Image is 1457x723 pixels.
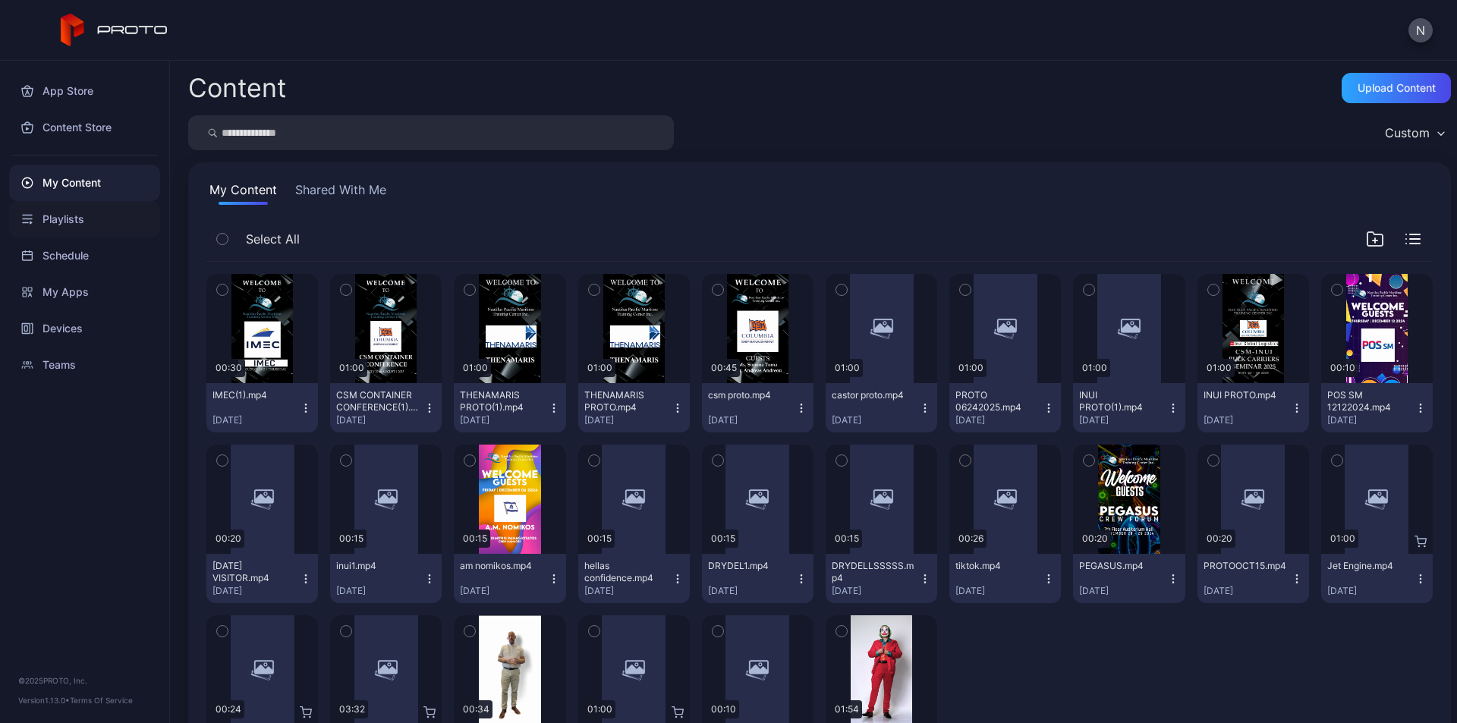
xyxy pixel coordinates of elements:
span: Select All [246,230,300,248]
div: [DATE] [584,414,672,426]
div: hellas confidence.mp4 [584,560,668,584]
div: tiktok.mp4 [955,560,1039,572]
button: CSM CONTAINER CONFERENCE(1).mp4[DATE] [330,383,442,432]
button: DRYDELLSSSSS.mp4[DATE] [826,554,937,603]
button: THENAMARIS PROTO(1).mp4[DATE] [454,383,565,432]
div: PEGASUS.mp4 [1079,560,1163,572]
a: Terms Of Service [70,696,133,705]
div: [DATE] [1204,585,1291,597]
a: App Store [9,73,160,109]
div: Jet Engine.mp4 [1327,560,1411,572]
div: [DATE] [460,414,547,426]
a: Devices [9,310,160,347]
button: IMEC(1).mp4[DATE] [206,383,318,432]
div: [DATE] [212,414,300,426]
div: [DATE] [336,414,423,426]
div: [DATE] [1327,414,1415,426]
div: INUI PROTO(1).mp4 [1079,389,1163,413]
button: INUI PROTO.mp4[DATE] [1197,383,1309,432]
button: inui1.mp4[DATE] [330,554,442,603]
button: PROTO 06242025.mp4[DATE] [949,383,1061,432]
div: DRYDEL1.mp4 [708,560,791,572]
div: [DATE] [584,585,672,597]
button: Jet Engine.mp4[DATE] [1321,554,1433,603]
div: [DATE] [1327,585,1415,597]
button: Upload Content [1342,73,1451,103]
button: THENAMARIS PROTO.mp4[DATE] [578,383,690,432]
div: IMEC(1).mp4 [212,389,296,401]
button: Shared With Me [292,181,389,205]
div: [DATE] [708,585,795,597]
button: csm proto.mp4[DATE] [702,383,813,432]
div: [DATE] [708,414,795,426]
div: [DATE] [955,414,1043,426]
button: INUI PROTO(1).mp4[DATE] [1073,383,1185,432]
div: Custom [1385,125,1430,140]
div: Content [188,75,286,101]
div: INUI PROTO.mp4 [1204,389,1287,401]
div: csm proto.mp4 [708,389,791,401]
div: © 2025 PROTO, Inc. [18,674,151,687]
div: CSM CONTAINER CONFERENCE(1).mp4 [336,389,420,413]
button: DRYDEL1.mp4[DATE] [702,554,813,603]
div: [DATE] [955,585,1043,597]
a: Playlists [9,201,160,237]
a: My Content [9,165,160,201]
div: [DATE] [832,585,919,597]
div: [DATE] [832,414,919,426]
div: THENAMARIS PROTO(1).mp4 [460,389,543,413]
a: Schedule [9,237,160,274]
button: [DATE] VISITOR.mp4[DATE] [206,554,318,603]
div: castor proto.mp4 [832,389,915,401]
div: am nomikos.mp4 [460,560,543,572]
button: tiktok.mp4[DATE] [949,554,1061,603]
button: POS SM 12122024.mp4[DATE] [1321,383,1433,432]
button: PEGASUS.mp4[DATE] [1073,554,1185,603]
button: PROTOOCT15.mp4[DATE] [1197,554,1309,603]
div: POS SM 12122024.mp4 [1327,389,1411,413]
div: inui1.mp4 [336,560,420,572]
div: [DATE] [212,585,300,597]
button: castor proto.mp4[DATE] [826,383,937,432]
span: Version 1.13.0 • [18,696,70,705]
div: PROTOOCT15.mp4 [1204,560,1287,572]
div: [DATE] [1204,414,1291,426]
button: N [1408,18,1433,42]
div: Upload Content [1358,82,1436,94]
div: [DATE] [1079,585,1166,597]
div: THENAMARIS PROTO.mp4 [584,389,668,413]
div: DEC11 VISITOR.mp4 [212,560,296,584]
button: am nomikos.mp4[DATE] [454,554,565,603]
a: My Apps [9,274,160,310]
button: Custom [1377,115,1451,150]
div: [DATE] [1079,414,1166,426]
div: PROTO 06242025.mp4 [955,389,1039,413]
button: My Content [206,181,280,205]
button: hellas confidence.mp4[DATE] [578,554,690,603]
div: DRYDELLSSSSS.mp4 [832,560,915,584]
a: Teams [9,347,160,383]
div: [DATE] [460,585,547,597]
div: [DATE] [336,585,423,597]
a: Content Store [9,109,160,146]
